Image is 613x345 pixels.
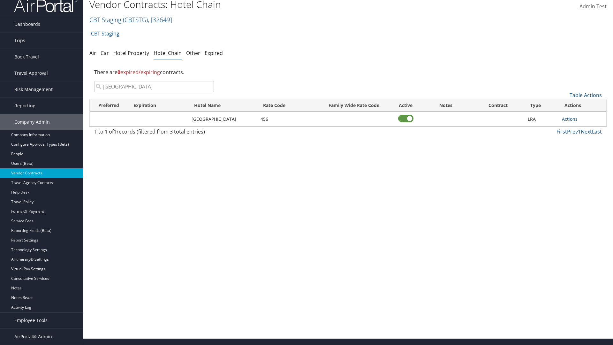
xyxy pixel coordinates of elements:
th: Contract: activate to sort column ascending [471,99,524,112]
th: Preferred: activate to sort column ascending [90,99,128,112]
a: First [556,128,567,135]
div: There are contracts. [89,64,607,81]
a: Last [592,128,602,135]
a: Car [101,50,109,57]
a: Hotel Chain [154,50,182,57]
span: ( CBTSTG ) [123,15,148,24]
span: Admin Test [579,3,607,10]
a: Other [186,50,200,57]
th: Rate Code: activate to sort column ascending [257,99,317,112]
td: [GEOGRAPHIC_DATA] [188,112,257,126]
th: Type: activate to sort column ascending [525,99,559,112]
th: Actions [559,99,606,112]
a: CBT Staging [91,27,119,40]
span: expired/expiring [117,69,160,76]
td: LRA [525,112,559,126]
span: Book Travel [14,49,39,65]
span: Reporting [14,98,35,114]
a: CBT Staging [89,15,172,24]
span: 1 [114,128,117,135]
th: Family Wide Rate Code: activate to sort column ascending [317,99,391,112]
span: Employee Tools [14,312,48,328]
a: Prev [567,128,578,135]
a: Table Actions [570,92,602,99]
a: Hotel Property [113,50,149,57]
th: Hotel Name: activate to sort column ascending [188,99,257,112]
div: 1 to 1 of records (filtered from 3 total entries) [94,128,214,139]
span: Travel Approval [14,65,48,81]
span: Trips [14,33,25,49]
strong: 0 [117,69,120,76]
span: Dashboards [14,16,40,32]
td: 456 [257,112,317,126]
a: Air [89,50,96,57]
th: Expiration: activate to sort column ascending [128,99,188,112]
input: Search [94,81,214,92]
th: Notes: activate to sort column ascending [420,99,471,112]
a: Expired [205,50,223,57]
span: Risk Management [14,81,53,97]
th: Active: activate to sort column ascending [391,99,420,112]
span: AirPortal® Admin [14,329,52,345]
span: , [ 32649 ] [148,15,172,24]
span: Company Admin [14,114,50,130]
a: Actions [562,116,578,122]
a: 1 [578,128,581,135]
a: Next [581,128,592,135]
